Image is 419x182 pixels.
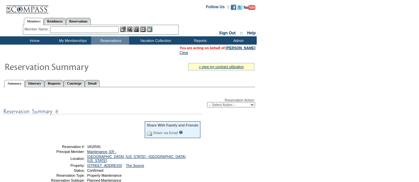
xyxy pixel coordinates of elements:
[199,65,244,69] a: » view my contract utilization
[4,80,25,87] a: Summary
[120,26,126,32] img: b_edit.gif
[240,31,243,35] span: ::
[153,131,178,135] a: Share via Email
[133,26,139,32] img: Impersonate
[247,31,256,35] a: Help
[231,7,236,11] a: Become our fan on Facebook
[206,4,230,12] td: Follow Us ::
[3,98,255,107] div: Reservation Action:
[219,31,236,35] a: Sign Out
[44,80,64,87] a: Requests
[37,155,85,163] td: Location:
[37,168,85,172] td: Status:
[129,36,181,45] td: Vacation Collection
[64,80,84,87] a: Concierge
[25,26,50,32] div: Member Name:
[237,5,242,10] img: Follow us on Twitter
[87,168,103,172] span: Confirmed
[237,7,242,11] a: Follow us on Twitter
[180,46,255,50] span: You are acting on behalf of:
[91,36,129,45] td: Reservations
[25,80,44,87] a: Itinerary
[66,18,91,25] a: Reservations
[126,164,144,167] a: The Source
[53,36,91,45] td: My Memberships
[243,7,255,11] a: Subscribe to our YouTube Channel
[4,60,137,73] img: Reservaton Summary
[85,80,100,87] a: Detail
[87,164,122,167] a: [STREET_ADDRESS]
[15,36,53,45] td: Home
[24,18,44,25] a: Members
[87,155,186,163] a: [GEOGRAPHIC_DATA], [US_STATE] - [GEOGRAPHIC_DATA], [US_STATE]
[37,145,85,149] td: Reservation #:
[147,123,198,127] div: Share With Family and Friends
[44,18,66,25] a: Residences
[37,164,85,167] td: Property:
[140,26,146,32] img: Reservations
[127,26,132,32] img: View
[147,26,152,32] img: b_calculator.gif
[87,173,122,177] span: Property Maintenance
[37,150,85,154] td: Principal Member:
[179,130,183,134] input: What is this?
[37,173,85,177] td: Reservation Type:
[243,5,255,10] img: Subscribe to our YouTube Channel
[181,36,219,45] td: Reports
[219,36,257,45] td: Admin
[231,5,236,10] img: Become our fan on Facebook
[87,150,116,154] a: Maintenance, ER -
[87,145,101,149] span: 1816591
[180,51,188,55] a: Clear
[226,46,255,50] a: [PERSON_NAME]
[3,107,202,116] img: subTtlResSummary.gif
